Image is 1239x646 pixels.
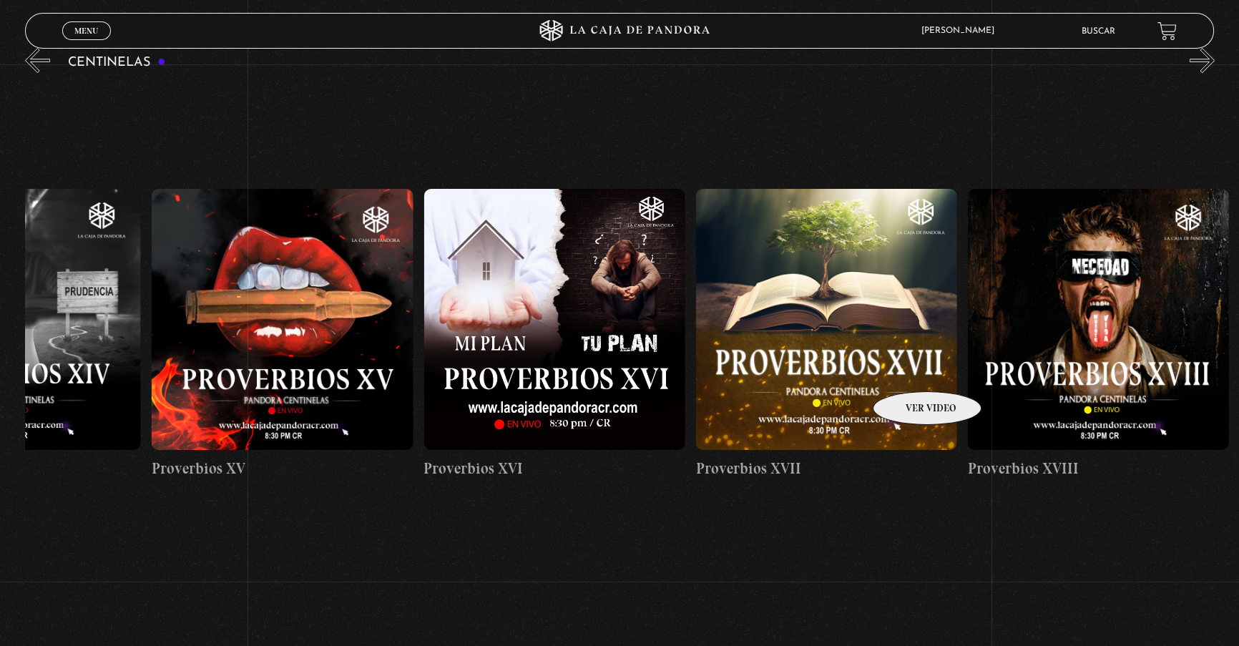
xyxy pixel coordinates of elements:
[69,39,103,49] span: Cerrar
[74,26,98,35] span: Menu
[1157,21,1177,41] a: View your shopping cart
[968,457,1229,480] h4: Proverbios XVIII
[68,56,166,69] h3: Centinelas
[696,84,957,584] a: Proverbios XVII
[25,48,50,73] button: Previous
[424,84,685,584] a: Proverbios XVI
[152,84,413,584] a: Proverbios XV
[968,84,1229,584] a: Proverbios XVIII
[1081,27,1115,36] a: Buscar
[424,457,685,480] h4: Proverbios XVI
[152,457,413,480] h4: Proverbios XV
[696,457,957,480] h4: Proverbios XVII
[1190,48,1215,73] button: Next
[914,26,1009,35] span: [PERSON_NAME]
